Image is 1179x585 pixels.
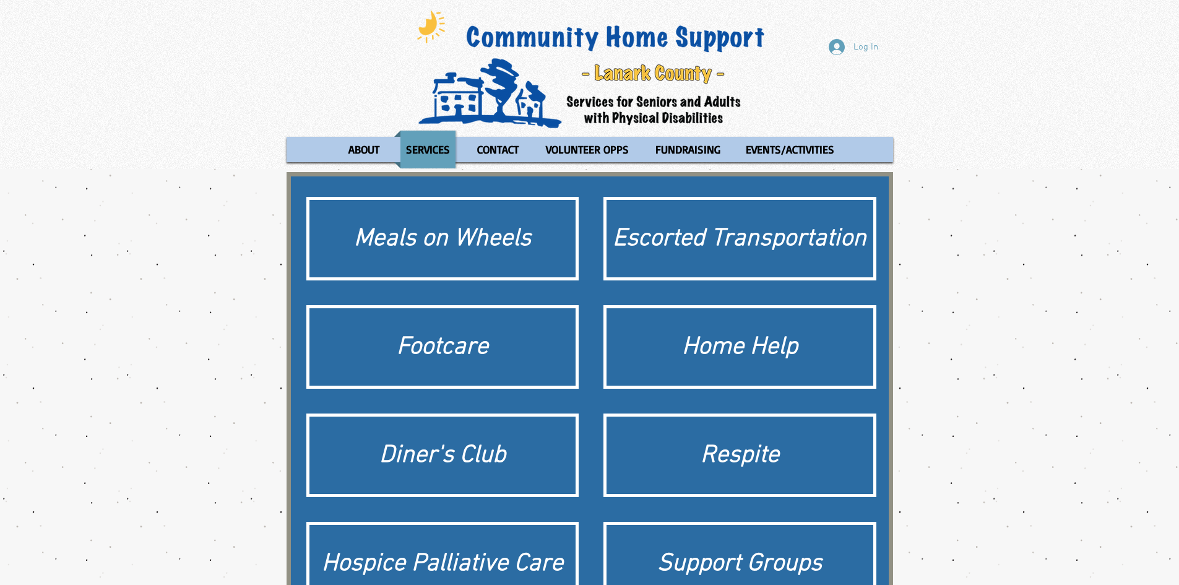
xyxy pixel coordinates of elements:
[316,330,570,365] div: Footcare
[400,131,456,168] p: SERVICES
[740,131,840,168] p: EVENTS/ACTIVITIES
[650,131,726,168] p: FUNDRAISING
[613,547,867,581] div: Support Groups
[820,35,887,59] button: Log In
[534,131,641,168] a: VOLUNTEER OPPS
[316,222,570,256] div: Meals on Wheels
[734,131,846,168] a: EVENTS/ACTIVITIES
[472,131,524,168] p: CONTACT
[603,197,876,280] a: Escorted Transportation
[613,222,867,256] div: Escorted Transportation
[306,414,579,497] a: Diner's Club
[849,41,883,54] span: Log In
[306,305,579,389] a: Footcare
[287,131,893,168] nav: Site
[603,414,876,497] a: Respite
[644,131,731,168] a: FUNDRAISING
[540,131,634,168] p: VOLUNTEER OPPS
[343,131,385,168] p: ABOUT
[316,547,570,581] div: Hospice Palliative Care
[336,131,391,168] a: ABOUT
[316,438,570,473] div: Diner's Club
[394,131,462,168] a: SERVICES
[306,197,579,280] a: Meals on Wheels
[613,438,867,473] div: Respite
[613,330,867,365] div: Home Help
[603,305,876,389] a: Home Help
[465,131,531,168] a: CONTACT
